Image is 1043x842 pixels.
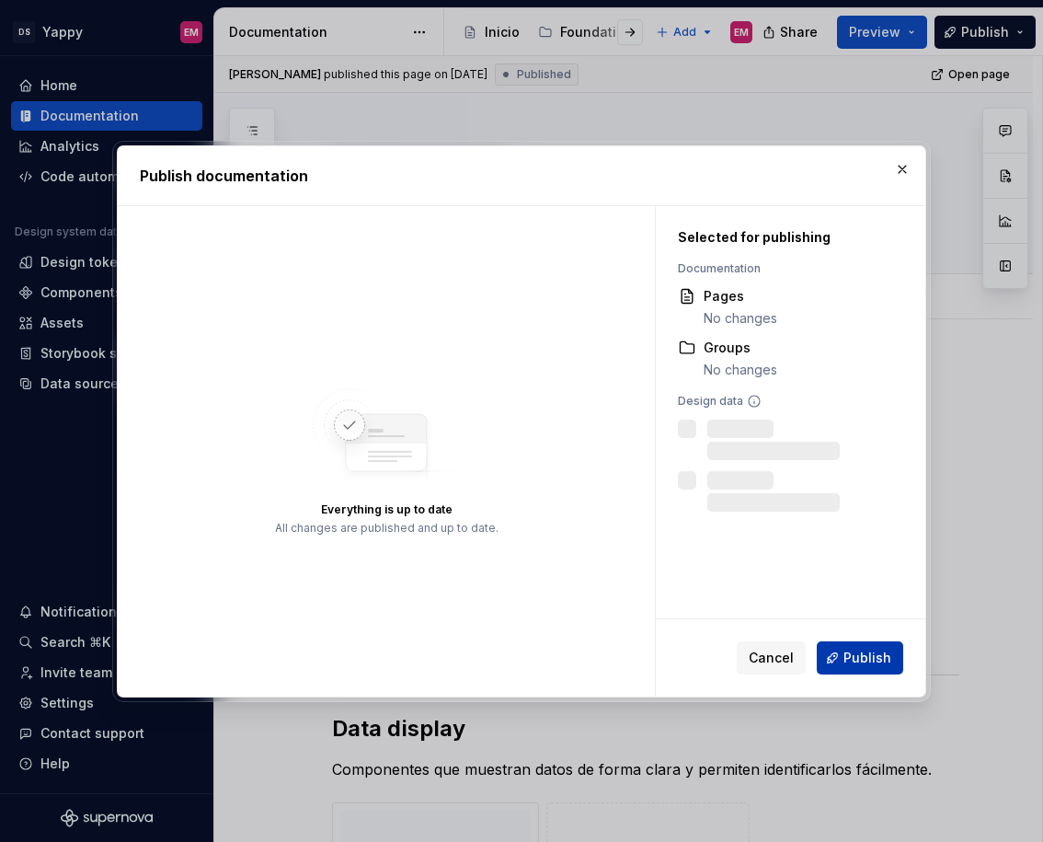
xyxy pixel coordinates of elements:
[704,287,777,306] div: Pages
[275,521,499,536] div: All changes are published and up to date.
[140,165,903,187] h2: Publish documentation
[749,649,794,667] span: Cancel
[704,361,777,379] div: No changes
[321,502,453,517] div: Everything is up to date
[817,641,903,675] button: Publish
[678,261,894,276] div: Documentation
[737,641,806,675] button: Cancel
[704,309,777,328] div: No changes
[704,339,777,357] div: Groups
[843,649,891,667] span: Publish
[678,394,894,409] div: Design data
[678,228,894,247] div: Selected for publishing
